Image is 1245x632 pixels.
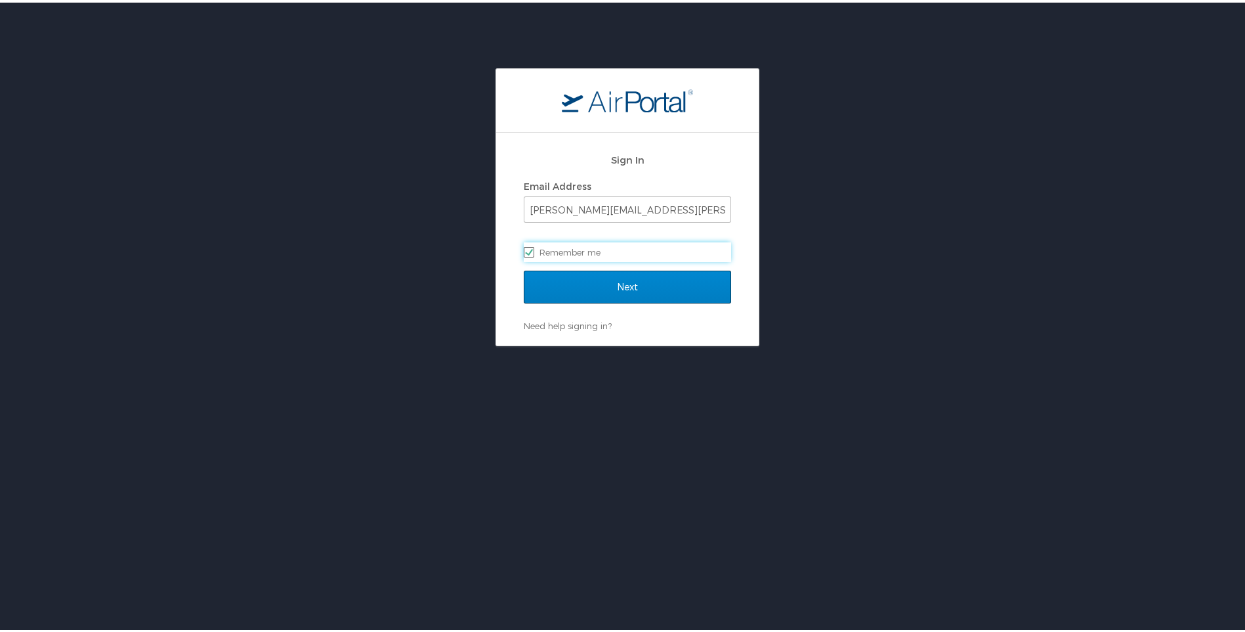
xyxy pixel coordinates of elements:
[524,150,731,165] h2: Sign In
[524,318,612,328] a: Need help signing in?
[524,240,731,260] label: Remember me
[562,86,693,110] img: logo
[524,268,731,301] input: Next
[524,178,591,189] label: Email Address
